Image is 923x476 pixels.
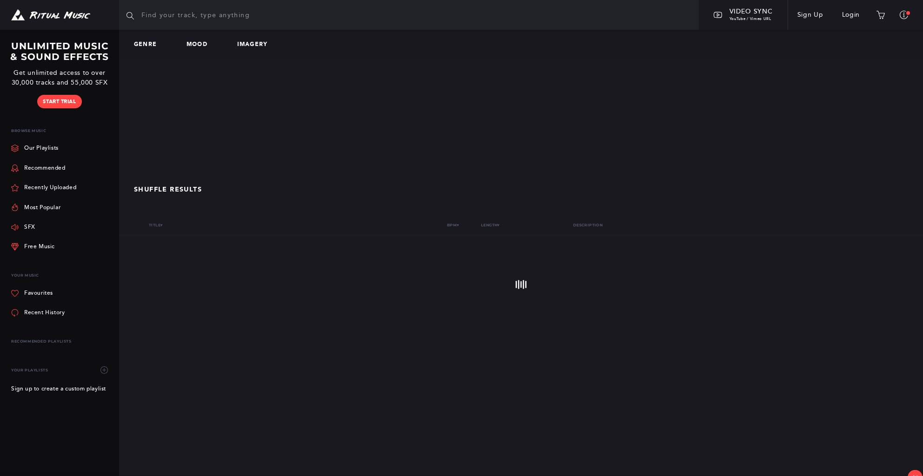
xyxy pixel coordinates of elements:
a: Sign up to create a custom playlist [11,380,106,398]
a: Recent History [11,303,65,323]
a: Login [833,2,869,28]
p: Description [509,223,667,227]
a: Title [149,223,162,227]
a: Start Trial [37,95,81,108]
a: Our Playlists [11,139,59,158]
div: Your Playlists [11,361,112,380]
span: YouTube / Vimeo URL [729,17,771,21]
div: Recommended Playlists [11,334,112,349]
a: Free Music [11,237,55,257]
span: ▾ [161,223,162,227]
h3: UNLIMITED MUSIC & SOUND EFFECTS [7,41,112,62]
a: Length [481,223,500,227]
a: Genre [134,41,164,48]
img: Ritual Music [11,9,90,21]
span: Shuffle results [134,185,202,193]
a: Most Popular [11,198,60,217]
a: Favourites [11,284,53,303]
p: Your Music [11,268,112,283]
a: Imagery [237,41,275,48]
p: Browse Music [11,123,112,139]
span: ▾ [457,223,459,227]
p: Get unlimited access to over 30,000 tracks and 55,000 SFX [7,68,112,87]
a: Bpm [447,223,459,227]
a: Recommended [11,158,66,178]
span: ▾ [497,223,499,227]
a: Mood [187,41,215,48]
a: Recently Uploaded [11,178,76,198]
a: SFX [11,218,35,237]
span: Video Sync [729,7,773,15]
a: Sign Up [788,2,833,28]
